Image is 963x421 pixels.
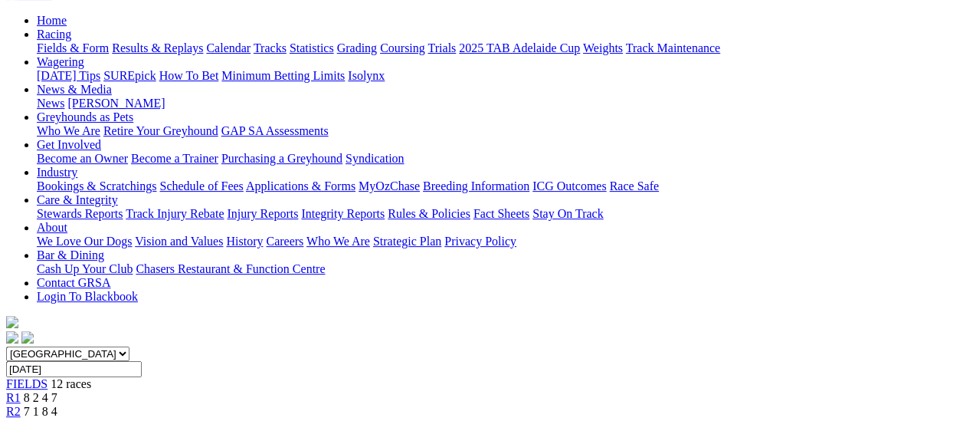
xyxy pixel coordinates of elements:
a: Retire Your Greyhound [103,124,218,137]
a: Syndication [346,152,404,165]
a: 2025 TAB Adelaide Cup [459,41,580,54]
a: Applications & Forms [246,179,355,192]
a: Get Involved [37,138,101,151]
a: Trials [427,41,456,54]
a: R2 [6,405,21,418]
div: Get Involved [37,152,957,166]
a: Industry [37,166,77,179]
div: Bar & Dining [37,262,957,276]
a: Weights [583,41,623,54]
a: Grading [337,41,377,54]
a: Bar & Dining [37,248,104,261]
a: Results & Replays [112,41,203,54]
span: 12 races [51,377,91,390]
a: About [37,221,67,234]
a: Contact GRSA [37,276,110,289]
a: Isolynx [348,69,385,82]
a: Track Injury Rebate [126,207,224,220]
div: Industry [37,179,957,193]
a: Chasers Restaurant & Function Centre [136,262,325,275]
a: History [226,235,263,248]
a: [PERSON_NAME] [67,97,165,110]
a: Coursing [380,41,425,54]
div: Greyhounds as Pets [37,124,957,138]
div: Wagering [37,69,957,83]
a: Fact Sheets [473,207,529,220]
a: SUREpick [103,69,156,82]
img: facebook.svg [6,331,18,344]
a: Vision and Values [135,235,223,248]
a: Wagering [37,55,84,68]
a: Schedule of Fees [159,179,243,192]
a: Login To Blackbook [37,290,138,303]
a: GAP SA Assessments [221,124,329,137]
a: How To Bet [159,69,219,82]
a: Home [37,14,67,27]
a: Cash Up Your Club [37,262,133,275]
a: Race Safe [609,179,658,192]
a: Racing [37,28,71,41]
a: Care & Integrity [37,193,118,206]
a: Greyhounds as Pets [37,110,133,123]
a: Breeding Information [423,179,529,192]
a: Track Maintenance [626,41,720,54]
a: Tracks [254,41,287,54]
a: Purchasing a Greyhound [221,152,342,165]
a: News & Media [37,83,112,96]
a: ICG Outcomes [532,179,606,192]
div: News & Media [37,97,957,110]
a: Become a Trainer [131,152,218,165]
a: We Love Our Dogs [37,235,132,248]
a: Calendar [206,41,251,54]
div: Care & Integrity [37,207,957,221]
a: Injury Reports [227,207,298,220]
a: Stay On Track [532,207,603,220]
a: R1 [6,391,21,404]
span: 7 1 8 4 [24,405,57,418]
a: FIELDS [6,377,47,390]
a: Who We Are [306,235,370,248]
a: Integrity Reports [301,207,385,220]
a: MyOzChase [359,179,420,192]
a: Become an Owner [37,152,128,165]
span: 8 2 4 7 [24,391,57,404]
a: Rules & Policies [388,207,470,220]
img: logo-grsa-white.png [6,316,18,328]
img: twitter.svg [21,331,34,344]
a: Privacy Policy [444,235,516,248]
div: About [37,235,957,248]
a: Statistics [290,41,334,54]
div: Racing [37,41,957,55]
a: Minimum Betting Limits [221,69,345,82]
a: Careers [266,235,303,248]
a: Stewards Reports [37,207,123,220]
a: Who We Are [37,124,100,137]
a: News [37,97,64,110]
input: Select date [6,361,142,377]
a: Fields & Form [37,41,109,54]
a: Bookings & Scratchings [37,179,156,192]
a: Strategic Plan [373,235,441,248]
a: [DATE] Tips [37,69,100,82]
